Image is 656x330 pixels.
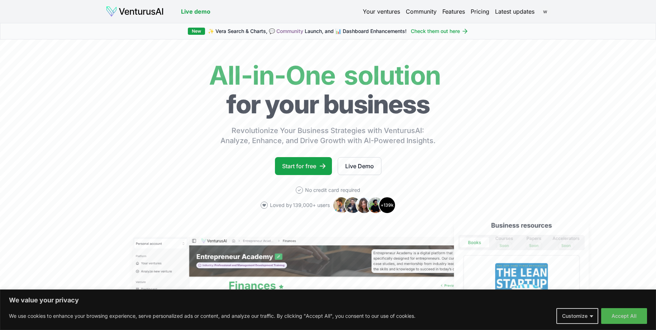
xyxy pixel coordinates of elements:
img: Avatar 1 [333,197,350,214]
img: Avatar 4 [367,197,384,214]
img: Avatar 2 [344,197,361,214]
a: Live demo [181,7,210,16]
a: Features [442,7,465,16]
a: Latest updates [495,7,534,16]
a: Community [276,28,303,34]
button: Accept All [601,308,647,324]
div: New [188,28,205,35]
img: logo [106,6,164,17]
p: We value your privacy [9,296,647,305]
button: Customize [556,308,598,324]
a: Pricing [471,7,489,16]
span: w [539,6,551,17]
a: Your ventures [363,7,400,16]
img: Avatar 3 [356,197,373,214]
a: Live Demo [338,157,381,175]
span: ✨ Vera Search & Charts, 💬 Launch, and 📊 Dashboard Enhancements! [208,28,407,35]
a: Start for free [275,157,332,175]
button: w [540,6,550,16]
a: Community [406,7,437,16]
a: Check them out here [411,28,469,35]
p: We use cookies to enhance your browsing experience, serve personalized ads or content, and analyz... [9,312,415,320]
